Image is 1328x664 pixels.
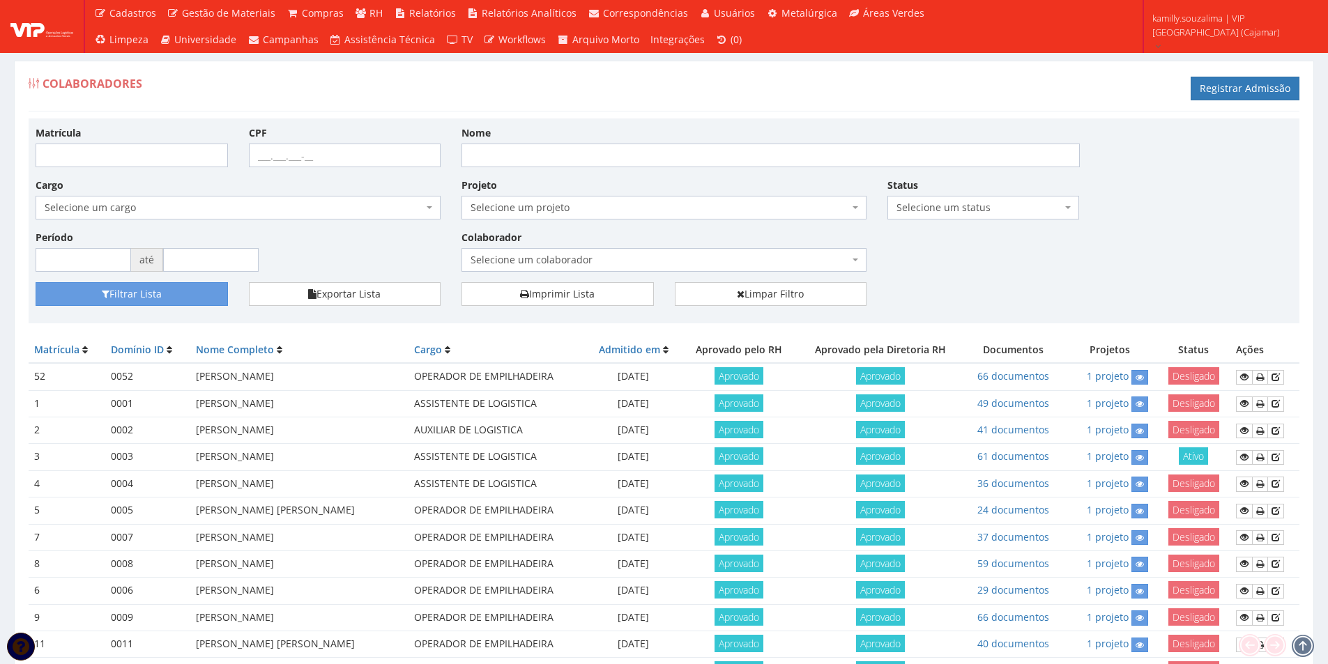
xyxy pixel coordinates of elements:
[1168,421,1219,438] span: Desligado
[409,6,456,20] span: Relatórios
[856,555,905,572] span: Aprovado
[650,33,705,46] span: Integrações
[45,201,423,215] span: Selecione um cargo
[29,497,105,524] td: 5
[105,497,191,524] td: 0005
[36,282,228,306] button: Filtrar Lista
[1168,367,1219,385] span: Desligado
[586,524,681,550] td: [DATE]
[190,363,408,390] td: [PERSON_NAME]
[1179,447,1208,465] span: Ativo
[715,581,763,599] span: Aprovado
[586,578,681,604] td: [DATE]
[461,248,867,272] span: Selecione um colaborador
[369,6,383,20] span: RH
[105,631,191,658] td: 0011
[324,26,441,53] a: Assistência Técnica
[29,578,105,604] td: 6
[131,248,163,272] span: até
[586,417,681,444] td: [DATE]
[856,447,905,465] span: Aprovado
[29,524,105,550] td: 7
[586,631,681,658] td: [DATE]
[977,583,1049,596] a: 29 documentos
[1087,369,1129,383] a: 1 projeto
[715,394,763,412] span: Aprovado
[190,470,408,497] td: [PERSON_NAME]
[977,477,1049,490] a: 36 documentos
[1087,423,1129,436] a: 1 projeto
[105,363,191,390] td: 0052
[887,178,918,192] label: Status
[977,637,1049,650] a: 40 documentos
[482,6,577,20] span: Relatórios Analíticos
[1168,394,1219,412] span: Desligado
[182,6,275,20] span: Gestão de Materiais
[29,604,105,631] td: 9
[190,524,408,550] td: [PERSON_NAME]
[710,26,748,53] a: (0)
[43,76,142,91] span: Colaboradores
[586,363,681,390] td: [DATE]
[36,196,441,219] span: Selecione um cargo
[409,417,586,444] td: AUXILIAR DE LOGISTICA
[109,33,148,46] span: Limpeza
[977,530,1049,543] a: 37 documentos
[302,6,344,20] span: Compras
[109,6,156,20] span: Cadastros
[36,126,81,140] label: Matrícula
[498,33,546,46] span: Workflows
[105,444,191,470] td: 0003
[572,33,639,46] span: Arquivo Morto
[675,282,867,306] a: Limpar Filtro
[29,417,105,444] td: 2
[1230,337,1299,363] th: Ações
[414,343,442,356] a: Cargo
[1168,581,1219,599] span: Desligado
[1087,449,1129,463] a: 1 projeto
[154,26,243,53] a: Universidade
[856,367,905,385] span: Aprovado
[29,444,105,470] td: 3
[29,550,105,577] td: 8
[977,449,1049,463] a: 61 documentos
[89,26,154,53] a: Limpeza
[249,126,267,140] label: CPF
[1087,557,1129,570] a: 1 projeto
[10,16,73,37] img: logo
[964,337,1062,363] th: Documentos
[714,6,755,20] span: Usuários
[977,396,1049,410] a: 49 documentos
[715,555,763,572] span: Aprovado
[190,390,408,417] td: [PERSON_NAME]
[586,444,681,470] td: [DATE]
[249,144,441,167] input: ___.___.___-__
[29,470,105,497] td: 4
[715,608,763,626] span: Aprovado
[781,6,837,20] span: Metalúrgica
[105,524,191,550] td: 0007
[409,550,586,577] td: OPERADOR DE EMPILHADEIRA
[174,33,236,46] span: Universidade
[856,421,905,438] span: Aprovado
[105,417,191,444] td: 0002
[461,196,867,219] span: Selecione um projeto
[29,363,105,390] td: 52
[1168,501,1219,518] span: Desligado
[645,26,710,53] a: Integrações
[242,26,324,53] a: Campanhas
[856,528,905,546] span: Aprovado
[471,253,849,267] span: Selecione um colaborador
[856,608,905,626] span: Aprovado
[29,631,105,658] td: 11
[36,231,73,245] label: Período
[34,343,79,356] a: Matrícula
[731,33,742,46] span: (0)
[461,282,654,306] a: Imprimir Lista
[190,497,408,524] td: [PERSON_NAME] [PERSON_NAME]
[409,497,586,524] td: OPERADOR DE EMPILHADEIRA
[441,26,478,53] a: TV
[1168,608,1219,626] span: Desligado
[190,578,408,604] td: [PERSON_NAME]
[856,501,905,518] span: Aprovado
